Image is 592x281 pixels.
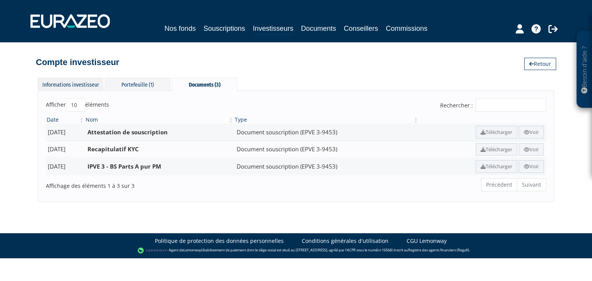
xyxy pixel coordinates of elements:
[344,23,378,34] a: Conseillers
[580,35,589,104] p: Besoin d'aide ?
[524,58,556,70] a: Retour
[476,143,517,156] a: Télécharger
[234,116,419,124] th: Type: activer pour trier la colonne par ordre croissant
[87,162,161,170] b: IPVE 3 - BS Parts A pur PM
[301,23,336,34] a: Documents
[419,116,546,124] th: &nbsp;
[203,23,245,34] a: Souscriptions
[476,160,517,173] a: Télécharger
[407,237,447,245] a: CGU Lemonway
[253,23,293,35] a: Investisseurs
[476,99,546,112] input: Rechercher :
[408,248,469,253] a: Registre des agents financiers (Regafi)
[155,237,284,245] a: Politique de protection des données personnelles
[87,128,168,136] b: Attestation de souscription
[183,248,201,253] a: Lemonway
[46,99,109,112] label: Afficher éléments
[46,177,247,190] div: Affichage des éléments 1 à 3 sur 3
[8,247,584,254] div: - Agent de (établissement de paiement dont le siège social est situé au [STREET_ADDRESS], agréé p...
[172,78,237,91] div: Documents (3)
[386,23,427,34] a: Commissions
[46,116,85,124] th: Date: activer pour trier la colonne par ordre croissant
[476,126,517,139] a: Télécharger
[138,247,167,254] img: logo-lemonway.png
[519,143,544,156] a: Voir
[87,145,139,153] b: Recapitulatif KYC
[38,78,103,90] div: Informations investisseur
[36,58,119,67] h4: Compte investisseur
[234,158,419,175] td: Document souscription (EPVE 3-9453)
[105,78,170,90] div: Portefeuille (1)
[46,124,85,141] td: [DATE]
[165,23,196,34] a: Nos fonds
[440,99,546,112] label: Rechercher :
[519,160,544,173] a: Voir
[46,141,85,158] td: [DATE]
[302,237,388,245] a: Conditions générales d'utilisation
[46,158,85,175] td: [DATE]
[85,116,234,124] th: Nom: activer pour trier la colonne par ordre croissant
[234,124,419,141] td: Document souscription (EPVE 3-9453)
[66,99,85,112] select: Afficheréléments
[30,14,110,28] img: 1732889491-logotype_eurazeo_blanc_rvb.png
[234,141,419,158] td: Document souscription (EPVE 3-9453)
[519,126,544,139] a: Voir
